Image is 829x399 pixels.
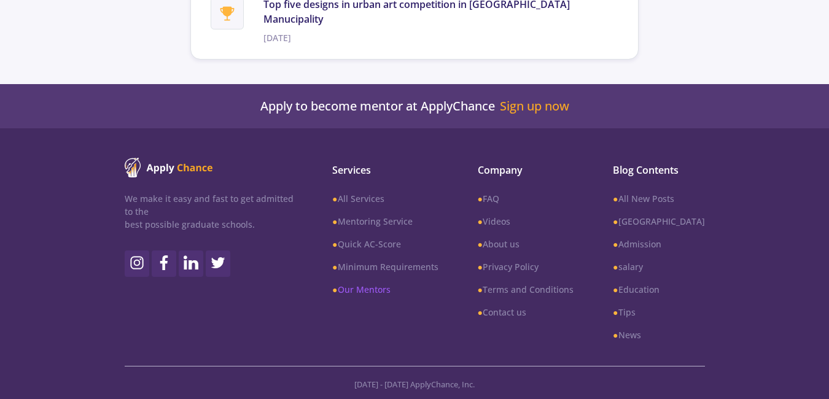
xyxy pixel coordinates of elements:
b: ● [478,215,483,227]
a: ●Education [613,283,704,296]
b: ● [613,215,618,227]
span: Services [332,163,438,177]
a: ●salary [613,260,704,273]
b: ● [613,261,618,273]
b: ● [332,193,337,204]
a: ●All Services [332,192,438,205]
b: ● [478,193,483,204]
a: ●Minimum Requirements [332,260,438,273]
b: ● [613,238,618,250]
b: ● [613,284,618,295]
span: Blog Contents [613,163,704,177]
span: [DATE] - [DATE] ApplyChance, Inc. [354,379,475,390]
p: We make it easy and fast to get admitted to the best possible graduate schools. [125,192,298,231]
b: ● [613,193,618,204]
span: Company [478,163,574,177]
a: Sign up now [500,99,569,114]
a: ●Contact us [478,306,574,319]
b: ● [478,238,483,250]
a: ●About us [478,238,574,250]
a: ●Mentoring Service [332,215,438,228]
a: ●FAQ [478,192,574,205]
b: ● [478,261,483,273]
a: ●Videos [478,215,574,228]
a: ●Our Mentors [332,283,438,296]
b: ● [613,329,618,341]
b: ● [613,306,618,318]
a: ●Quick AC-Score [332,238,438,250]
a: ●[GEOGRAPHIC_DATA] [613,215,704,228]
b: ● [332,261,337,273]
b: ● [478,306,483,318]
a: ●Tips [613,306,704,319]
a: ●News [613,328,704,341]
span: [DATE] [263,31,623,44]
b: ● [332,215,337,227]
b: ● [332,284,337,295]
a: ●Admission [613,238,704,250]
img: ApplyChance logo [125,158,213,177]
b: ● [478,284,483,295]
a: ●Privacy Policy [478,260,574,273]
a: ●All New Posts [613,192,704,205]
b: ● [332,238,337,250]
a: ●Terms and Conditions [478,283,574,296]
